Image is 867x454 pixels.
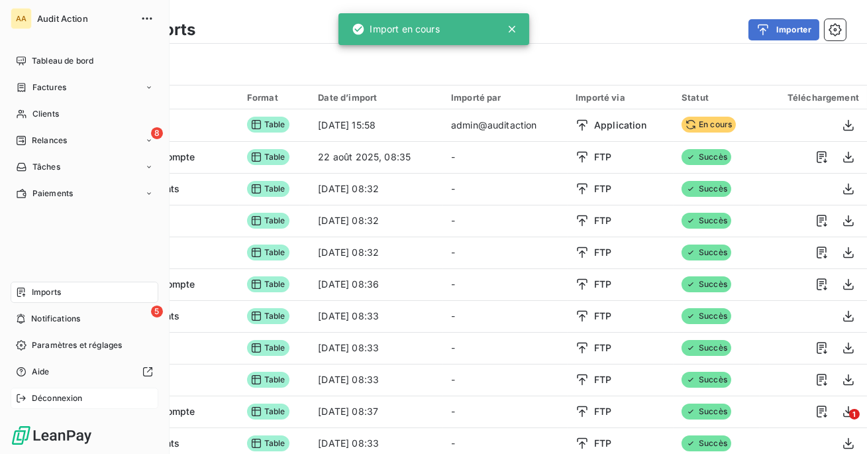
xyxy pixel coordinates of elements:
span: FTP [594,341,611,355]
span: FTP [594,182,611,196]
td: - [443,332,568,364]
span: FTP [594,246,611,259]
td: [DATE] 08:32 [310,173,443,205]
span: Table [247,308,289,324]
div: Import en cours [352,17,440,41]
a: Paramètres et réglages [11,335,158,356]
div: Importé par [451,92,560,103]
div: Importé via [576,92,666,103]
span: FTP [594,150,611,164]
a: 8Relances [11,130,158,151]
iframe: Intercom live chat [822,409,854,441]
span: Déconnexion [32,392,83,404]
span: FTP [594,214,611,227]
div: Date d’import [318,92,435,103]
span: Aide [32,366,50,378]
td: - [443,396,568,427]
td: - [443,237,568,268]
span: Table [247,435,289,451]
span: Succès [682,149,731,165]
span: Succès [682,340,731,356]
td: - [443,205,568,237]
span: Table [247,372,289,388]
img: Logo LeanPay [11,425,93,446]
div: Format [247,92,302,103]
span: FTP [594,437,611,450]
span: Audit Action [37,13,132,24]
span: Succès [682,245,731,260]
td: [DATE] 08:33 [310,332,443,364]
div: AA [11,8,32,29]
button: Importer [748,19,819,40]
a: Imports [11,282,158,303]
span: Succès [682,404,731,420]
a: Factures [11,77,158,98]
span: Table [247,245,289,260]
td: [DATE] 08:33 [310,300,443,332]
span: Succès [682,435,731,451]
span: Clients [32,108,59,120]
span: 8 [151,127,163,139]
span: Paiements [32,188,73,199]
span: Succès [682,276,731,292]
a: Clients [11,103,158,125]
span: 5 [151,306,163,317]
span: Imports [32,286,61,298]
span: Table [247,340,289,356]
a: Tâches [11,156,158,178]
a: Paiements [11,183,158,204]
td: [DATE] 08:32 [310,205,443,237]
span: Table [247,117,289,133]
span: Factures [32,82,66,93]
td: - [443,173,568,205]
td: - [443,364,568,396]
span: Succès [682,181,731,197]
span: Table [247,276,289,292]
td: - [443,141,568,173]
span: Paramètres et réglages [32,339,122,351]
span: 1 [849,409,860,420]
span: Table [247,404,289,420]
span: Notifications [31,313,80,325]
div: Statut [682,92,752,103]
span: Relances [32,135,67,146]
span: Tableau de bord [32,55,93,67]
a: Aide [11,361,158,382]
span: Table [247,213,289,229]
span: FTP [594,278,611,291]
span: Tâches [32,161,60,173]
td: [DATE] 08:36 [310,268,443,300]
span: FTP [594,373,611,386]
span: Succès [682,372,731,388]
td: [DATE] 08:32 [310,237,443,268]
span: Succès [682,308,731,324]
span: Succès [682,213,731,229]
td: [DATE] 08:33 [310,364,443,396]
div: Téléchargement [768,92,859,103]
span: FTP [594,405,611,418]
span: Table [247,149,289,165]
td: [DATE] 08:37 [310,396,443,427]
span: Application [594,119,646,132]
span: En cours [682,117,736,133]
td: [DATE] 15:58 [310,109,443,141]
a: Tableau de bord [11,50,158,72]
td: - [443,268,568,300]
td: admin@auditaction [443,109,568,141]
span: Table [247,181,289,197]
td: - [443,300,568,332]
span: FTP [594,310,611,323]
td: 22 août 2025, 08:35 [310,141,443,173]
